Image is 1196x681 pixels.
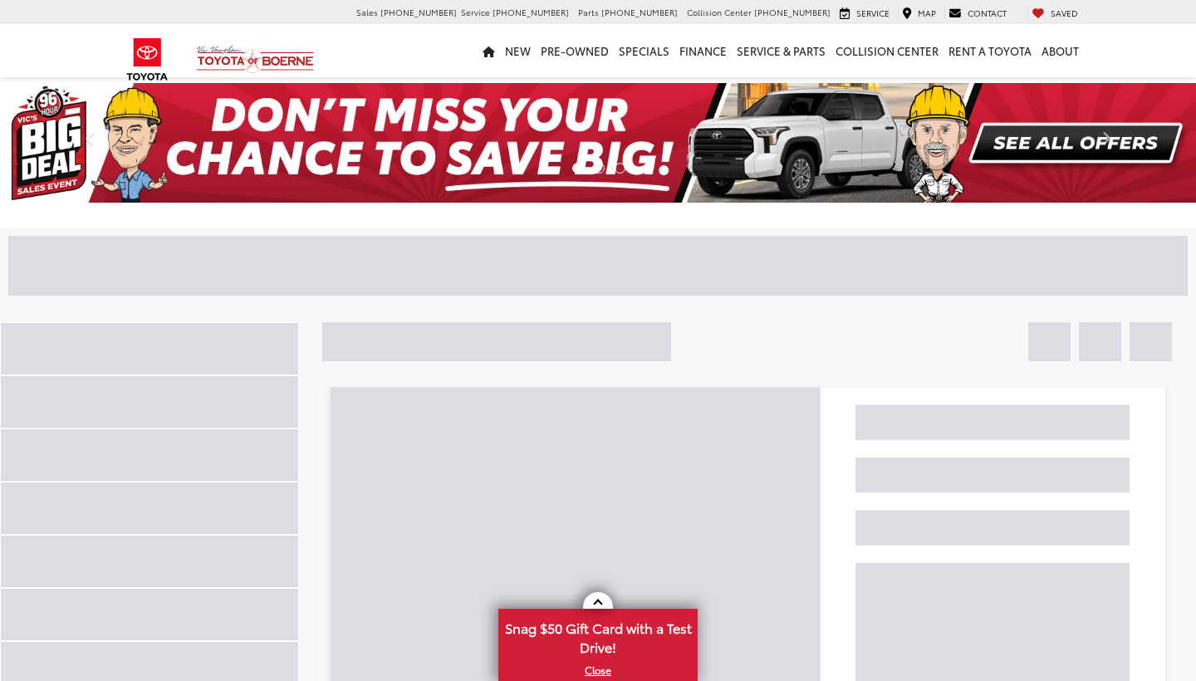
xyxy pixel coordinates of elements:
a: Finance [674,24,732,77]
span: Sales [356,6,378,18]
a: Collision Center [831,24,944,77]
span: [PHONE_NUMBER] [493,6,569,18]
span: Collision Center [687,6,752,18]
a: Service & Parts: Opens in a new tab [732,24,831,77]
span: [PHONE_NUMBER] [380,6,457,18]
span: Parts [578,6,599,18]
span: Saved [1051,7,1078,19]
span: [PHONE_NUMBER] [601,6,678,18]
a: My Saved Vehicles [1027,7,1082,20]
a: Service [836,7,894,20]
a: Home [478,24,500,77]
span: Service [856,7,890,19]
a: Pre-Owned [536,24,614,77]
span: Map [918,7,936,19]
span: Service [461,6,490,18]
a: Contact [944,7,1011,20]
a: About [1037,24,1084,77]
img: Vic Vaughan Toyota of Boerne [196,45,315,74]
a: Specials [614,24,674,77]
span: Contact [968,7,1007,19]
a: New [500,24,536,77]
span: Snag $50 Gift Card with a Test Drive! [500,610,696,661]
span: [PHONE_NUMBER] [754,6,831,18]
img: Toyota [116,32,179,86]
a: Map [898,7,940,20]
a: Rent a Toyota [944,24,1037,77]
